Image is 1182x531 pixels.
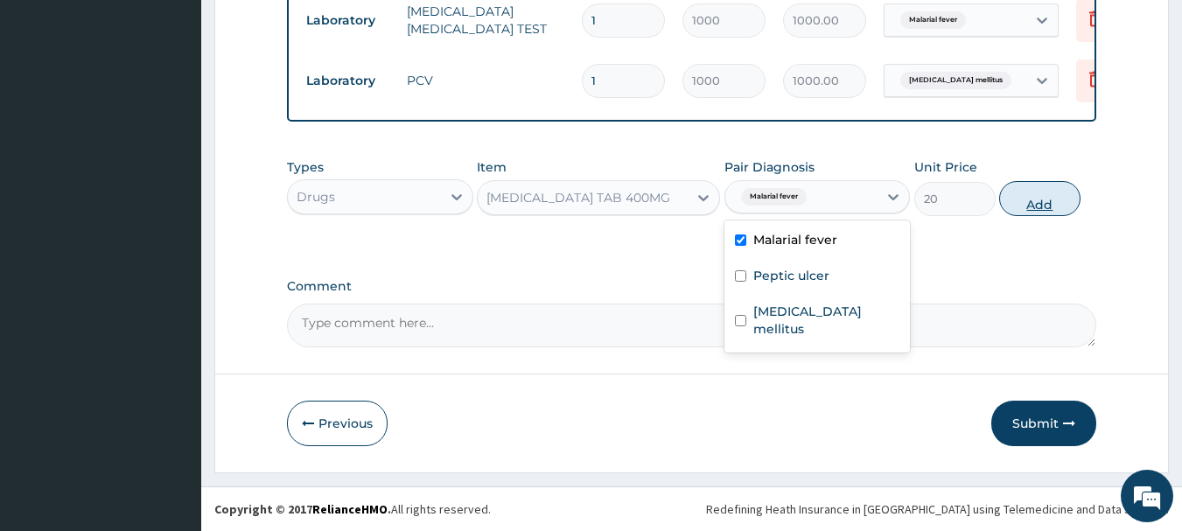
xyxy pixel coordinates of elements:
div: Drugs [297,188,335,206]
a: RelianceHMO [312,501,388,517]
span: Malarial fever [900,11,966,29]
button: Add [999,181,1081,216]
td: Laboratory [297,4,398,37]
label: Comment [287,279,1097,294]
label: [MEDICAL_DATA] mellitus [753,303,900,338]
div: Chat with us now [91,98,294,121]
label: Unit Price [914,158,977,176]
textarea: Type your message and hit 'Enter' [9,349,333,410]
div: Minimize live chat window [287,9,329,51]
button: Submit [991,401,1096,446]
span: Malarial fever [741,188,807,206]
label: Pair Diagnosis [724,158,815,176]
label: Item [477,158,507,176]
span: [MEDICAL_DATA] mellitus [900,72,1011,89]
td: Laboratory [297,65,398,97]
label: Peptic ulcer [753,267,829,284]
td: PCV [398,63,573,98]
button: Previous [287,401,388,446]
label: Types [287,160,324,175]
img: d_794563401_company_1708531726252_794563401 [32,87,71,131]
strong: Copyright © 2017 . [214,501,391,517]
span: We're online! [101,156,241,332]
footer: All rights reserved. [201,486,1182,531]
label: Malarial fever [753,231,837,248]
div: Redefining Heath Insurance in [GEOGRAPHIC_DATA] using Telemedicine and Data Science! [706,500,1169,518]
div: [MEDICAL_DATA] TAB 400MG [486,189,670,206]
